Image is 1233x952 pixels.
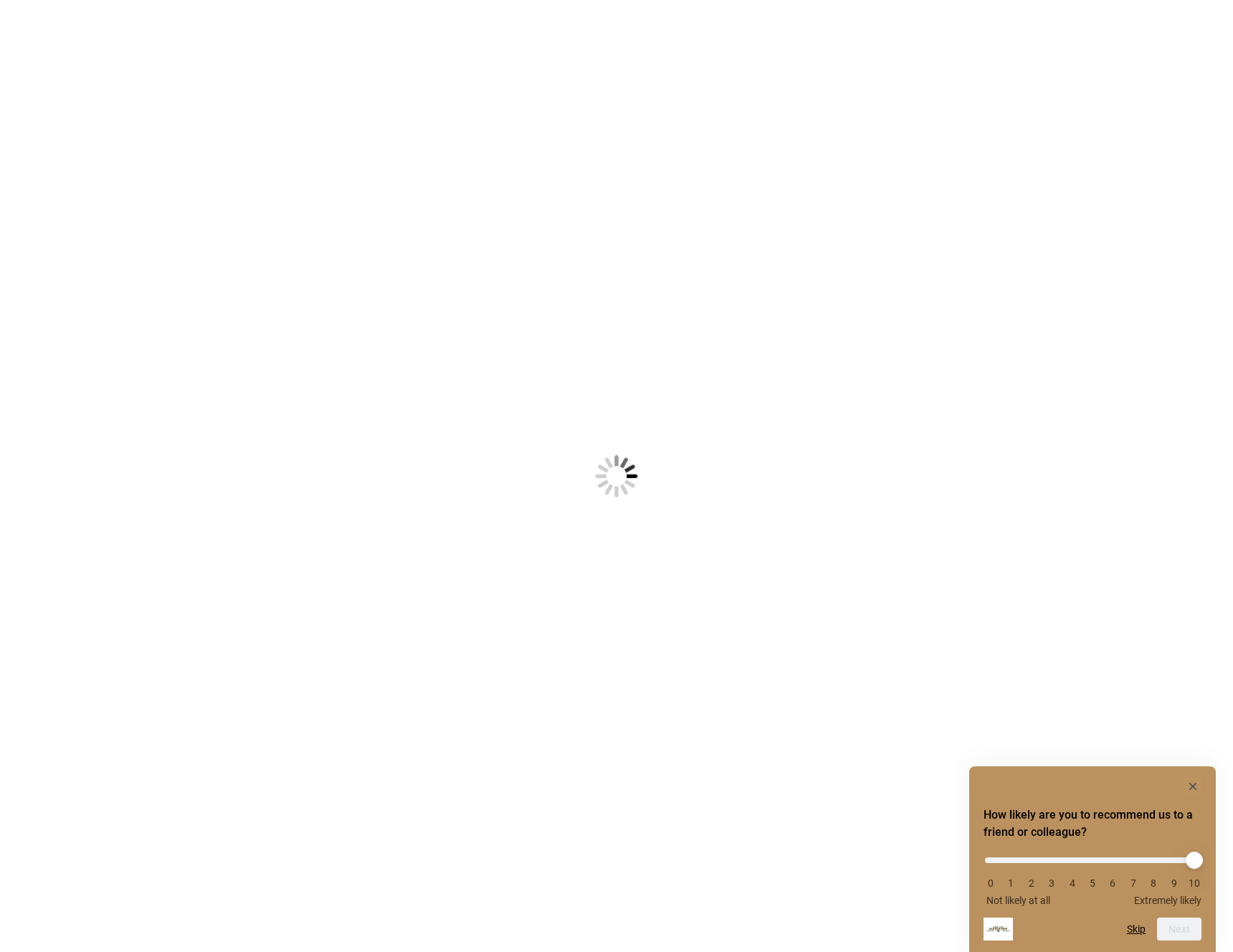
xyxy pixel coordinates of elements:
li: 1 [1004,877,1018,889]
button: Next question [1157,918,1201,941]
li: 5 [1085,877,1100,889]
li: 0 [984,877,998,889]
button: Skip [1127,923,1146,935]
button: Hide survey [1184,778,1201,795]
li: 3 [1044,877,1059,889]
img: Loading [525,384,708,568]
li: 8 [1146,877,1161,889]
li: 6 [1105,877,1120,889]
li: 2 [1024,877,1039,889]
div: How likely are you to recommend us to a friend or colleague? Select an option from 0 to 10, with ... [984,778,1201,941]
span: Extremely likely [1134,895,1201,906]
li: 4 [1065,877,1080,889]
li: 9 [1167,877,1181,889]
span: Not likely at all [986,895,1050,906]
li: 10 [1187,877,1201,889]
h2: How likely are you to recommend us to a friend or colleague? Select an option from 0 to 10, with ... [984,806,1201,841]
li: 7 [1126,877,1141,889]
div: How likely are you to recommend us to a friend or colleague? Select an option from 0 to 10, with ... [984,847,1201,906]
